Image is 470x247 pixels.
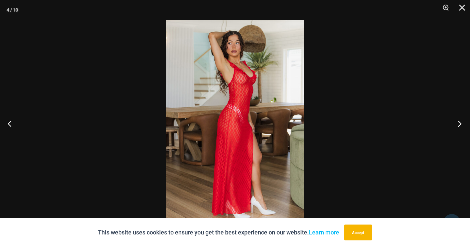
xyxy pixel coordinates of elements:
[344,225,372,240] button: Accept
[166,20,304,227] img: Sometimes Red 587 Dress 05
[7,5,18,15] div: 4 / 10
[445,107,470,140] button: Next
[309,229,339,236] a: Learn more
[98,228,339,237] p: This website uses cookies to ensure you get the best experience on our website.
